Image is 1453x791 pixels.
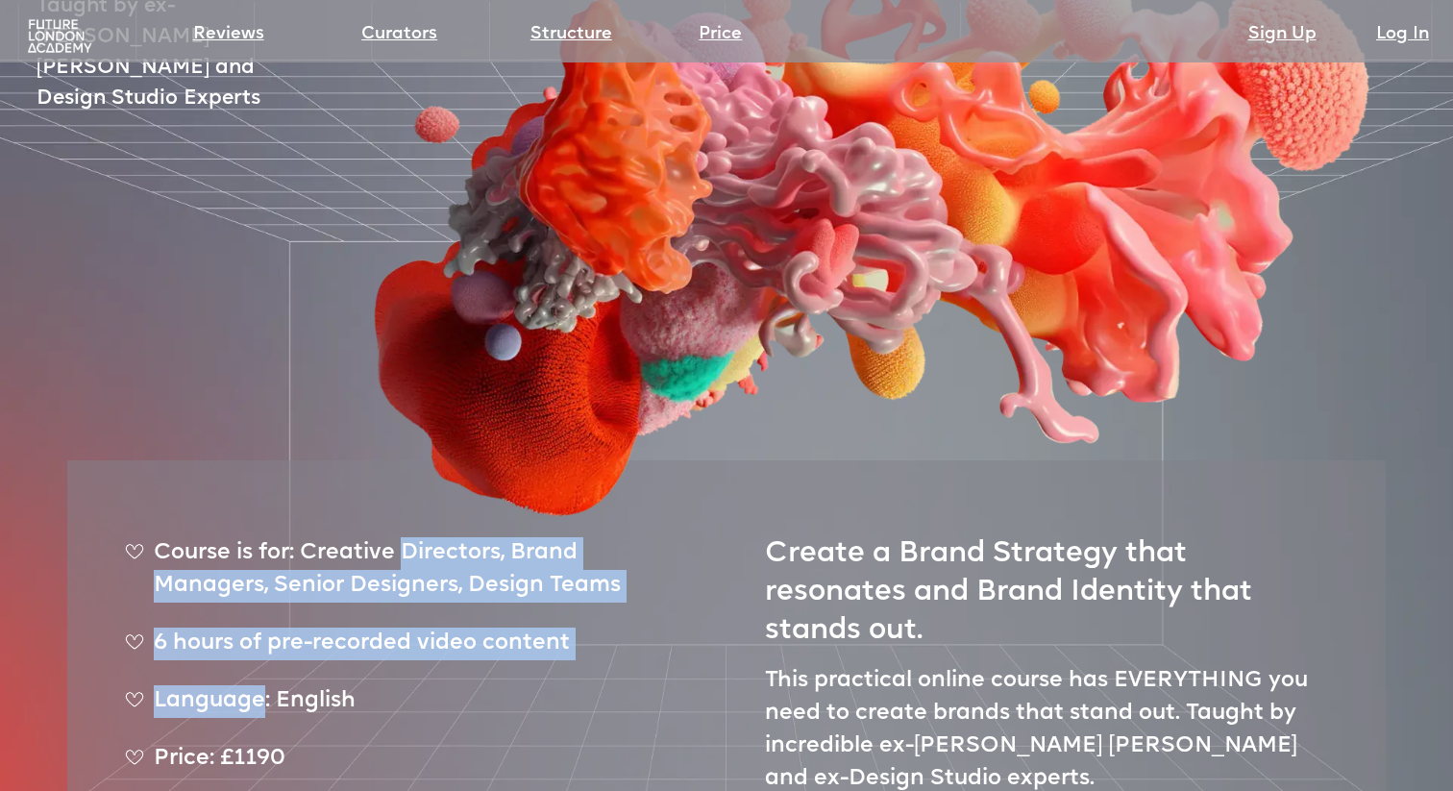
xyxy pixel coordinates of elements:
a: Reviews [193,21,264,48]
h2: Create a Brand Strategy that resonates and Brand Identity that stands out. [765,518,1328,651]
div: Language: English [125,685,688,733]
a: Price [699,21,742,48]
a: Sign Up [1248,21,1317,48]
a: Curators [361,21,437,48]
a: Log In [1376,21,1429,48]
a: Structure [530,21,612,48]
div: Course is for: Creative Directors, Brand Managers, Senior Designers, Design Teams [125,537,688,618]
div: 6 hours of pre-recorded video content [125,628,688,676]
div: Price: £1190 [125,743,688,791]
